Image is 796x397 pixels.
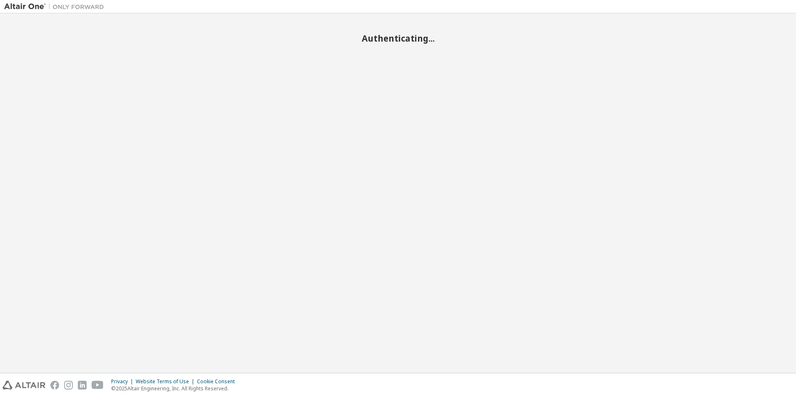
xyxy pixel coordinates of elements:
[136,378,197,385] div: Website Terms of Use
[4,33,792,44] h2: Authenticating...
[50,381,59,390] img: facebook.svg
[78,381,87,390] img: linkedin.svg
[92,381,104,390] img: youtube.svg
[197,378,240,385] div: Cookie Consent
[4,2,108,11] img: Altair One
[111,385,240,392] p: © 2025 Altair Engineering, Inc. All Rights Reserved.
[111,378,136,385] div: Privacy
[2,381,45,390] img: altair_logo.svg
[64,381,73,390] img: instagram.svg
